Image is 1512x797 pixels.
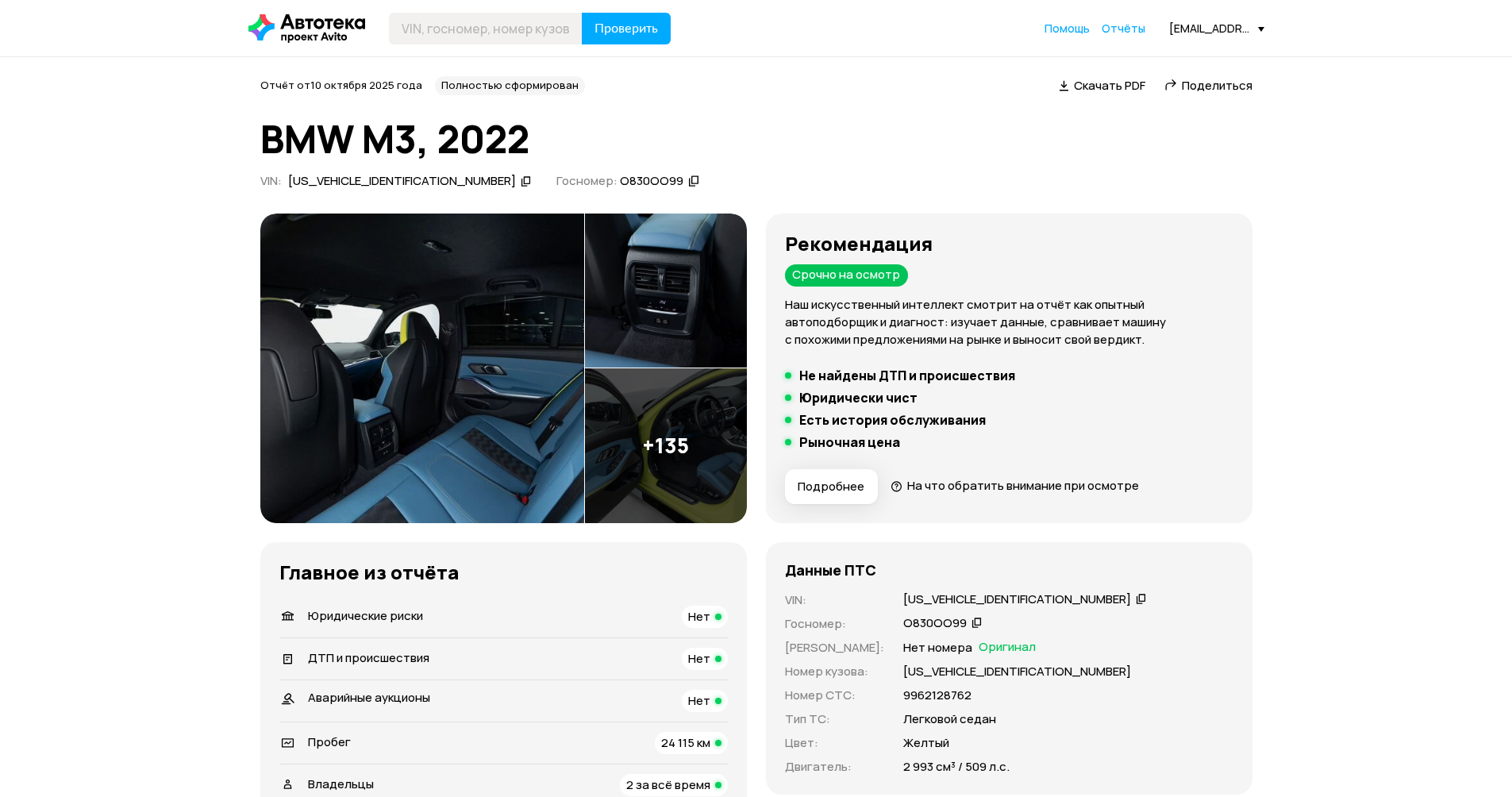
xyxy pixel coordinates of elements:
h5: Рыночная цена [799,434,900,450]
a: Отчёты [1102,21,1145,37]
input: VIN, госномер, номер кузова [389,13,583,44]
div: Полностью сформирован [435,76,585,95]
span: VIN : [260,172,282,189]
div: О830ОО99 [620,173,683,190]
span: Поделиться [1182,77,1252,94]
span: Подробнее [798,479,864,495]
span: Нет [688,608,710,625]
span: Аварийные аукционы [308,689,430,706]
span: Пробег [308,733,351,750]
span: Отчёты [1102,21,1145,36]
span: Скачать PDF [1074,77,1145,94]
p: 9962128762 [903,687,971,704]
span: ДТП и происшествия [308,649,429,666]
p: VIN : [785,591,884,609]
button: Подробнее [785,469,878,504]
p: [US_VEHICLE_IDENTIFICATION_NUMBER] [903,663,1131,680]
p: Госномер : [785,615,884,633]
div: О830ОО99 [903,615,967,632]
span: Отчёт от 10 октября 2025 года [260,78,422,92]
button: Проверить [582,13,671,44]
p: Легковой седан [903,710,996,728]
a: Поделиться [1164,77,1252,94]
p: Номер СТС : [785,687,884,704]
h1: BMW M3, 2022 [260,117,1252,160]
span: Проверить [594,22,658,35]
h3: Рекомендация [785,233,1233,255]
h5: Не найдены ДТП и происшествия [799,368,1015,383]
h5: Есть история обслуживания [799,412,986,428]
div: [US_VEHICLE_IDENTIFICATION_NUMBER] [288,173,516,190]
span: Помощь [1045,21,1090,36]
p: 2 993 см³ / 509 л.с. [903,758,1010,776]
div: [EMAIL_ADDRESS][DOMAIN_NAME] [1169,21,1264,36]
span: 24 115 км [661,734,710,751]
span: Нет [688,692,710,709]
span: На что обратить внимание при осмотре [907,477,1139,494]
span: Владельцы [308,776,374,792]
p: Тип ТС : [785,710,884,728]
p: [PERSON_NAME] : [785,639,884,656]
p: Наш искусственный интеллект смотрит на отчёт как опытный автоподборщик и диагност: изучает данные... [785,296,1233,348]
p: Цвет : [785,734,884,752]
span: Нет [688,650,710,667]
span: Госномер: [556,172,617,189]
p: Желтый [903,734,949,752]
h5: Юридически чист [799,390,918,406]
h4: Данные ПТС [785,561,876,579]
a: Скачать PDF [1059,77,1145,94]
div: Срочно на осмотр [785,264,908,287]
div: [US_VEHICLE_IDENTIFICATION_NUMBER] [903,591,1131,608]
p: Двигатель : [785,758,884,776]
span: Оригинал [979,639,1036,656]
h3: Главное из отчёта [279,561,728,583]
p: Нет номера [903,639,972,656]
p: Номер кузова : [785,663,884,680]
a: Помощь [1045,21,1090,37]
span: 2 за всё время [626,776,710,793]
span: Юридические риски [308,607,423,624]
a: На что обратить внимание при осмотре [891,477,1140,494]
